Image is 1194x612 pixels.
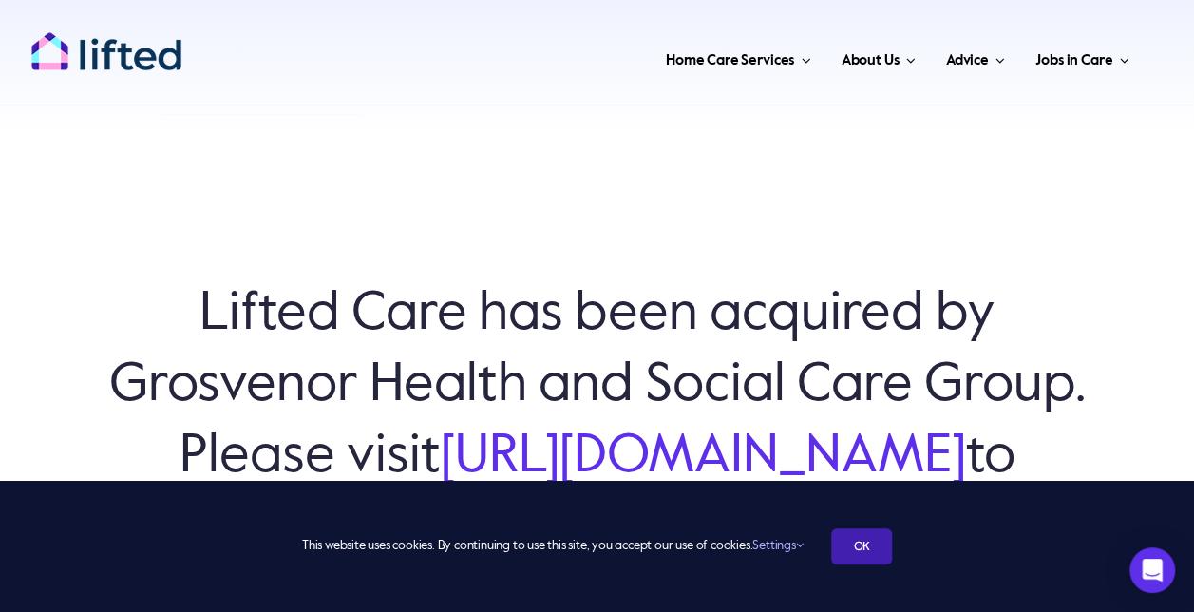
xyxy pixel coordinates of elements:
a: [URL][DOMAIN_NAME] [441,430,966,484]
span: This website uses cookies. By continuing to use this site, you accept our use of cookies. [302,531,803,562]
a: OK [831,528,892,564]
span: Advice [946,46,989,76]
span: Home Care Services [666,46,794,76]
h6: Lifted Care has been acquired by Grosvenor Health and Social Care Group. Please visit to arrange ... [95,279,1099,564]
a: Home Care Services [660,29,817,86]
a: lifted-logo [30,31,182,50]
a: Jobs in Care [1030,29,1135,86]
div: Open Intercom Messenger [1129,547,1175,593]
a: Advice [940,29,1011,86]
a: Settings [752,540,803,552]
a: About Us [835,29,920,86]
span: Jobs in Care [1035,46,1112,76]
nav: Main Menu [223,29,1135,86]
span: About Us [841,46,899,76]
